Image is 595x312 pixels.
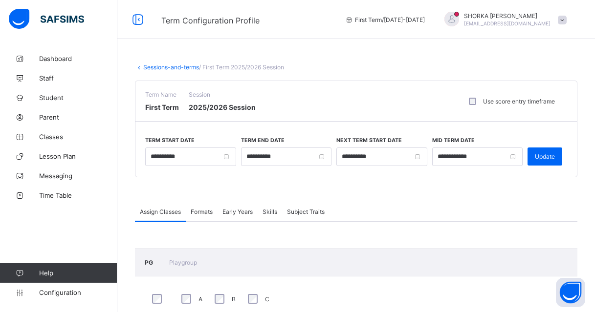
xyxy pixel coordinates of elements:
[198,295,202,303] label: A
[143,63,199,71] a: Sessions-and-terms
[556,278,585,307] button: Open asap
[241,137,285,144] label: Term End Date
[9,9,84,29] img: safsims
[287,208,325,215] span: Subject Traits
[39,133,117,141] span: Classes
[336,137,402,144] label: Next Term Start Date
[191,208,213,215] span: Formats
[145,137,195,144] label: Term Start Date
[189,103,256,111] span: 2025/2026 Session
[464,12,551,20] span: SHORKA [PERSON_NAME]
[232,295,236,303] label: B
[39,269,117,277] span: Help
[39,289,117,296] span: Configuration
[535,153,555,160] span: Update
[145,259,154,266] span: PG
[432,137,475,144] label: Mid Term Date
[39,172,117,180] span: Messaging
[464,21,551,26] span: [EMAIL_ADDRESS][DOMAIN_NAME]
[39,191,117,199] span: Time Table
[39,113,117,121] span: Parent
[189,91,256,98] span: Session
[265,295,269,303] label: C
[169,259,197,266] span: Playgroup
[39,74,117,82] span: Staff
[161,16,260,25] span: Term Configuration Profile
[199,63,284,71] span: / First Term 2025/2026 Session
[435,12,572,28] div: SHORKAJOEL
[39,152,117,160] span: Lesson Plan
[145,91,179,98] span: Term Name
[222,208,253,215] span: Early Years
[39,55,117,62] span: Dashboard
[345,16,425,23] span: session/term information
[263,208,277,215] span: Skills
[140,208,181,215] span: Assign Classes
[145,103,179,111] span: First Term
[39,94,117,102] span: Student
[483,98,555,105] label: Use score entry timeframe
